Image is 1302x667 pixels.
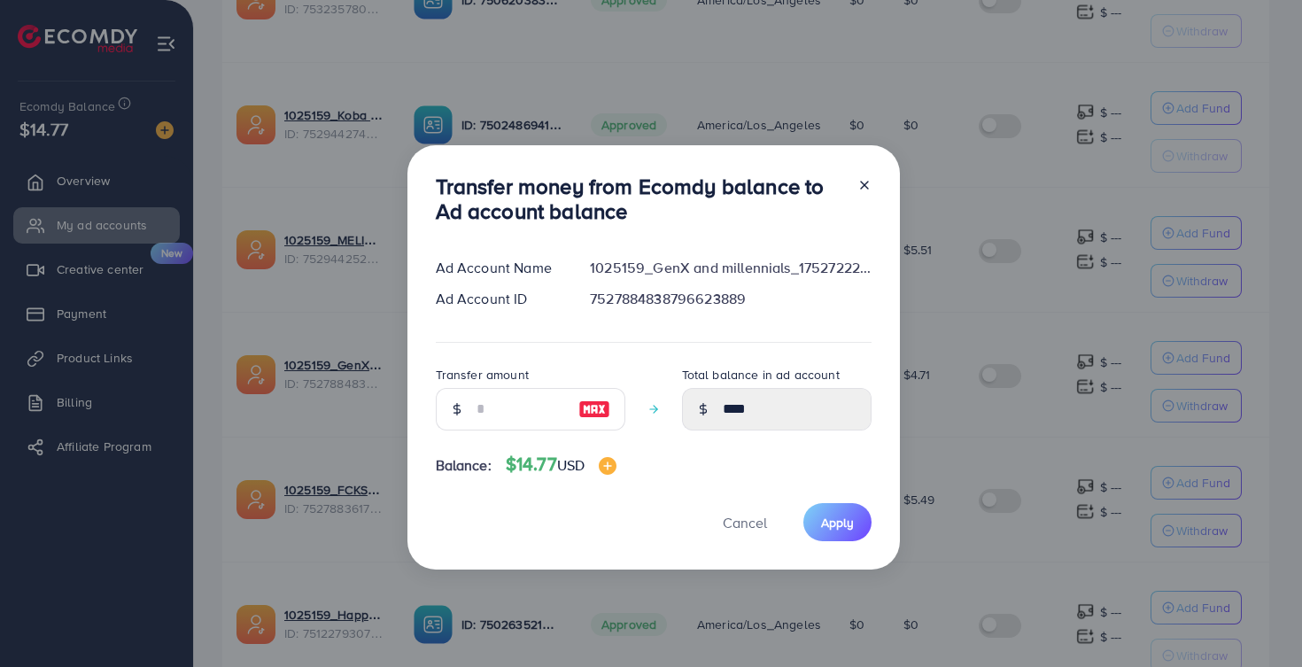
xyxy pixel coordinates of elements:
h3: Transfer money from Ecomdy balance to Ad account balance [436,174,843,225]
div: Ad Account ID [422,289,577,309]
h4: $14.77 [506,454,616,476]
label: Transfer amount [436,366,529,384]
button: Apply [803,503,872,541]
span: Balance: [436,455,492,476]
button: Cancel [701,503,789,541]
label: Total balance in ad account [682,366,840,384]
div: 7527884838796623889 [576,289,885,309]
img: image [599,457,616,475]
span: Cancel [723,513,767,532]
span: Apply [821,514,854,531]
div: 1025159_GenX and millennials_1752722279617 [576,258,885,278]
div: Ad Account Name [422,258,577,278]
iframe: Chat [1227,587,1289,654]
span: USD [557,455,585,475]
img: image [578,399,610,420]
